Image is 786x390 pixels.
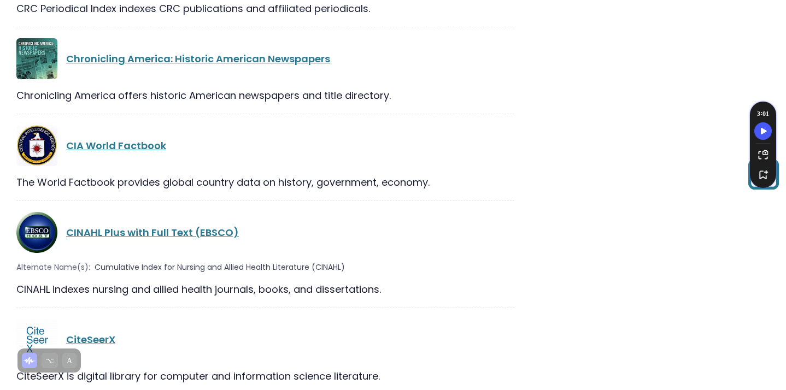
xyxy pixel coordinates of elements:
[66,333,115,346] a: CiteSeerX
[66,139,166,152] a: CIA World Factbook
[66,52,330,66] a: Chronicling America: Historic American Newspapers
[16,262,90,273] span: Alternate Name(s):
[16,88,514,103] div: Chronicling America offers historic American newspapers and title directory.
[744,164,783,184] a: Back to Top
[95,262,345,273] span: Cumulative Index for Nursing and Allied Health Literature (CINAHL)
[16,282,514,297] div: CINAHL indexes nursing and allied health journals, books, and dissertations.
[16,1,514,16] div: CRC Periodical Index indexes CRC publications and affiliated periodicals.
[66,226,239,239] a: CINAHL Plus with Full Text (EBSCO)
[16,369,514,383] div: CiteSeerX is digital library for computer and information science literature.
[16,175,514,190] div: The World Factbook provides global country data on history, government, economy.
